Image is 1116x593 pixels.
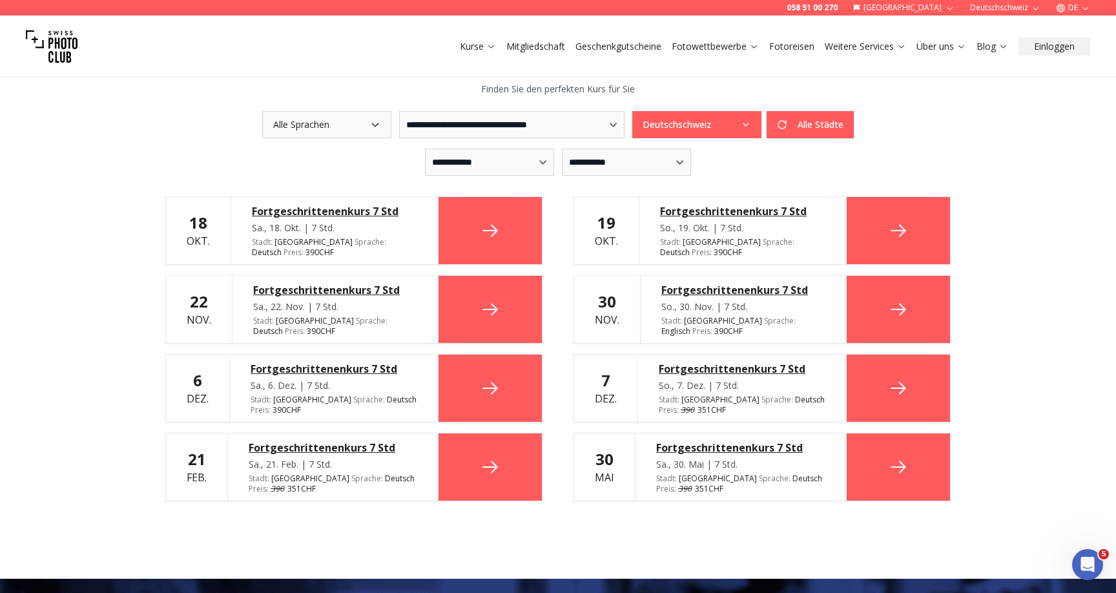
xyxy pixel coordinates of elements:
[353,394,385,405] span: Sprache :
[251,394,271,405] span: Stadt :
[253,316,417,337] div: [GEOGRAPHIC_DATA] 390 CHF
[678,483,708,494] span: 351
[193,369,202,391] b: 6
[1018,37,1090,56] button: Einloggen
[187,449,207,485] div: Feb.
[767,111,854,138] button: Alle Städte
[187,291,211,328] div: Nov.
[656,473,825,494] div: [GEOGRAPHIC_DATA] CHF
[253,326,283,337] span: Deutsch
[659,404,679,415] span: Preis :
[601,369,610,391] b: 7
[656,473,677,484] span: Stadt :
[661,282,825,298] a: Fortgeschrittenenkurs 7 Std
[764,315,796,326] span: Sprache :
[660,203,825,219] a: Fortgeschrittenenkurs 7 Std
[252,222,417,234] div: Sa., 18. Okt. | 7 Std.
[249,458,417,471] div: Sa., 21. Feb. | 7 Std.
[825,40,906,53] a: Weitere Services
[253,300,417,313] div: Sa., 22. Nov. | 7 Std.
[763,236,794,247] span: Sprache :
[660,222,825,234] div: So., 19. Okt. | 7 Std.
[189,212,207,233] b: 18
[595,448,614,470] b: 30
[595,291,619,328] div: Nov.
[656,458,825,471] div: Sa., 30. Mai | 7 Std.
[251,404,271,415] span: Preis :
[661,300,825,313] div: So., 30. Nov. | 7 Std.
[570,37,666,56] button: Geschenkgutscheine
[1072,549,1103,580] iframe: Intercom live chat
[351,473,383,484] span: Sprache :
[661,315,682,326] span: Stadt :
[249,473,269,484] span: Stadt :
[820,37,911,56] button: Weitere Services
[692,247,712,258] span: Preis :
[387,395,417,405] span: Deutsch
[285,326,305,337] span: Preis :
[792,473,822,484] span: Deutsch
[661,326,690,337] span: Englisch
[632,111,761,138] button: Deutschschweiz
[187,370,209,406] div: Dez.
[251,379,417,392] div: Sa., 6. Dez. | 7 Std.
[787,3,838,13] a: 058 51 00 270
[355,236,386,247] span: Sprache :
[455,37,501,56] button: Kurse
[656,483,676,494] span: Preis :
[692,326,712,337] span: Preis :
[595,449,614,485] div: Mai
[271,483,301,494] span: 351
[971,37,1013,56] button: Blog
[659,361,825,377] a: Fortgeschrittenenkurs 7 Std
[666,37,764,56] button: Fotowettbewerbe
[249,440,417,455] a: Fortgeschrittenenkurs 7 Std
[1099,549,1109,559] span: 5
[659,395,825,415] div: [GEOGRAPHIC_DATA] CHF
[249,473,417,494] div: [GEOGRAPHIC_DATA] CHF
[595,370,617,406] div: Dez.
[681,404,711,415] span: 351
[795,395,825,405] span: Deutsch
[26,21,77,72] img: Swiss photo club
[759,473,790,484] span: Sprache :
[976,40,1008,53] a: Blog
[262,111,391,138] button: Alle Sprachen
[656,440,825,455] a: Fortgeschrittenenkurs 7 Std
[761,394,793,405] span: Sprache :
[659,394,679,405] span: Stadt :
[284,247,304,258] span: Preis :
[252,237,417,258] div: [GEOGRAPHIC_DATA] 390 CHF
[575,40,661,53] a: Geschenkgutscheine
[672,40,759,53] a: Fotowettbewerbe
[764,37,820,56] button: Fotoreisen
[595,213,618,249] div: Okt.
[251,361,417,377] a: Fortgeschrittenenkurs 7 Std
[597,212,615,233] b: 19
[681,405,696,415] span: 390
[188,448,206,470] b: 21
[506,40,565,53] a: Mitgliedschaft
[253,282,417,298] div: Fortgeschrittenenkurs 7 Std
[598,291,616,312] b: 30
[460,40,496,53] a: Kurse
[911,37,971,56] button: Über uns
[769,40,814,53] a: Fotoreisen
[678,484,693,494] span: 390
[251,395,417,415] div: [GEOGRAPHIC_DATA] 390 CHF
[187,213,210,249] div: Okt.
[252,236,273,247] span: Stadt :
[916,40,966,53] a: Über uns
[271,484,285,494] span: 390
[252,247,282,258] span: Deutsch
[385,473,415,484] span: Deutsch
[190,291,208,312] b: 22
[249,483,269,494] span: Preis :
[356,315,387,326] span: Sprache :
[252,203,417,219] a: Fortgeschrittenenkurs 7 Std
